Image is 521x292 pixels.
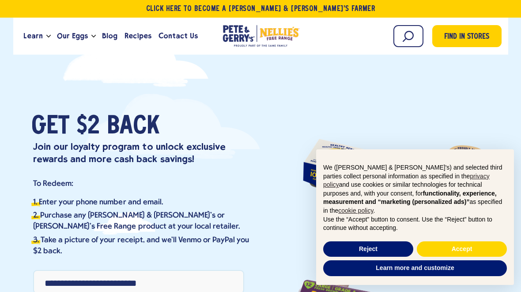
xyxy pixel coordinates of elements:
p: To Redeem: [33,179,252,189]
a: Blog [98,24,121,48]
span: Learn [23,30,43,41]
a: Learn [20,24,46,48]
button: Reject [323,241,413,257]
li: Purchase any [PERSON_NAME] & [PERSON_NAME]’s or [PERSON_NAME]'s Free Range product at your local ... [33,210,252,232]
span: Our Eggs [57,30,88,41]
span: Get [31,114,69,140]
button: Accept [417,241,507,257]
a: cookie policy [338,207,373,214]
span: Find in Stores [444,31,489,43]
p: Join our loyalty program to unlock exclusive rewards and more cash back savings! [33,140,252,166]
input: Search [393,25,423,47]
button: Learn more and customize [323,260,507,276]
button: Open the dropdown menu for Learn [46,35,51,38]
a: Find in Stores [432,25,502,47]
span: Back [107,114,159,140]
a: Contact Us [155,24,201,48]
p: We ([PERSON_NAME] & [PERSON_NAME]'s) and selected third parties collect personal information as s... [323,163,507,215]
span: $2 [76,114,100,140]
span: Blog [102,30,117,41]
li: Enter your phone number and email. [33,197,252,208]
p: Use the “Accept” button to consent. Use the “Reject” button to continue without accepting. [323,215,507,233]
a: Our Eggs [53,24,91,48]
span: Recipes [125,30,151,41]
a: Recipes [121,24,155,48]
span: Contact Us [159,30,198,41]
li: Take a picture of your receipt, and we'll Venmo or PayPal you $2 back. [33,235,252,257]
button: Open the dropdown menu for Our Eggs [91,35,96,38]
